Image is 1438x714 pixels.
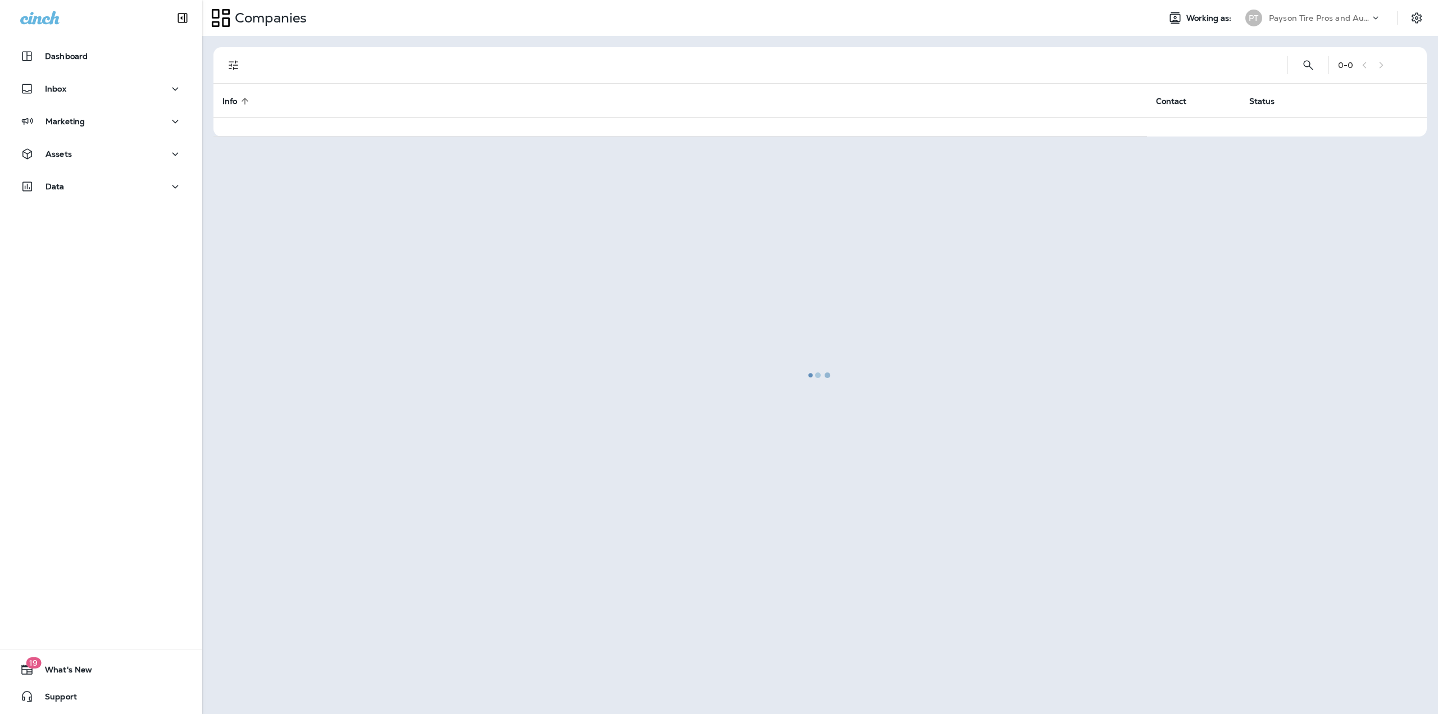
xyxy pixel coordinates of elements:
[11,110,191,133] button: Marketing
[1245,10,1262,26] div: PT
[11,658,191,681] button: 19What's New
[11,143,191,165] button: Assets
[45,52,88,61] p: Dashboard
[45,149,72,158] p: Assets
[1407,8,1427,28] button: Settings
[167,7,198,29] button: Collapse Sidebar
[45,117,85,126] p: Marketing
[1186,13,1234,23] span: Working as:
[11,45,191,67] button: Dashboard
[11,78,191,100] button: Inbox
[11,685,191,708] button: Support
[45,84,66,93] p: Inbox
[34,665,92,679] span: What's New
[230,10,307,26] p: Companies
[1269,13,1370,22] p: Payson Tire Pros and Automotive
[26,657,41,668] span: 19
[45,182,65,191] p: Data
[34,692,77,706] span: Support
[11,175,191,198] button: Data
